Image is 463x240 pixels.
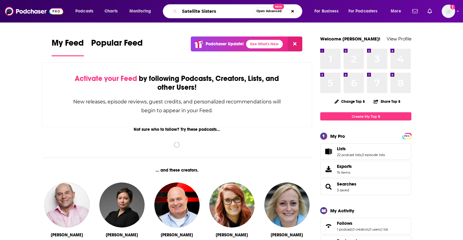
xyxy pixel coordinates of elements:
[362,153,385,157] a: 0 episode lists
[337,181,356,187] a: Searches
[361,153,362,157] span: ,
[42,168,312,173] div: ... and these creators.
[273,4,284,9] span: New
[320,112,411,120] a: Create My Top 8
[403,134,410,138] a: PRO
[52,38,84,56] a: My Feed
[425,6,434,16] a: Show notifications dropdown
[352,227,369,231] a: 0 creators
[256,10,282,13] span: Open Advanced
[331,98,369,105] button: Change Top 8
[99,183,144,228] img: Laura Murphy-Oates
[330,208,354,214] div: My Activity
[337,164,352,169] span: Exports
[386,6,409,16] button: open menu
[381,227,381,231] span: ,
[348,7,378,16] span: For Podcasters
[337,146,346,151] span: Lists
[381,227,388,231] a: 1 list
[161,232,193,238] div: Sean Pendergast
[322,222,334,230] a: Follows
[310,6,346,16] button: open menu
[373,96,401,107] button: Share Top 8
[442,5,455,18] img: User Profile
[337,221,388,226] a: Follows
[345,6,386,16] button: open menu
[337,153,361,157] a: 22 podcast lists
[450,5,455,9] svg: Add a profile image
[322,183,334,191] a: Searches
[154,183,199,228] img: Sean Pendergast
[42,127,312,132] div: Not sure who to follow? Try these podcasts...
[101,6,121,16] a: Charts
[442,5,455,18] button: Show profile menu
[442,5,455,18] span: Logged in as hconnor
[52,38,84,52] span: My Feed
[314,7,338,16] span: For Business
[320,218,411,234] span: Follows
[254,8,284,15] button: Open AdvancedNew
[264,183,309,228] img: Kathryn Fox
[320,179,411,195] span: Searches
[180,6,254,16] input: Search podcasts, credits, & more...
[91,38,143,52] span: Popular Feed
[322,165,334,173] span: Exports
[169,4,308,18] div: Search podcasts, credits, & more...
[337,146,385,151] a: Lists
[271,232,303,238] div: Kathryn Fox
[106,232,138,238] div: Laura Murphy-Oates
[337,221,352,226] span: Follows
[206,41,244,47] p: Podchaser Update!
[337,227,352,231] a: 1 podcast
[246,40,283,48] a: See What's New
[403,134,410,138] span: PRO
[44,183,89,228] img: Vincent Moscato
[320,161,411,177] a: Exports
[337,170,352,175] span: 15 items
[71,6,101,16] button: open menu
[75,7,93,16] span: Podcasts
[330,133,345,139] div: My Pro
[125,6,159,16] button: open menu
[320,36,380,42] a: Welcome [PERSON_NAME]!
[320,143,411,160] span: Lists
[216,232,248,238] div: Jody Agard
[337,188,349,192] a: 3 saved
[105,7,118,16] span: Charts
[73,74,281,92] div: by following Podcasts, Creators, Lists, and other Users!
[352,227,352,231] span: ,
[129,7,151,16] span: Monitoring
[51,232,83,238] div: Vincent Moscato
[209,183,254,228] img: Jody Agard
[391,7,401,16] span: More
[91,38,143,56] a: Popular Feed
[369,227,381,231] a: 0 users
[5,5,63,17] img: Podchaser - Follow, Share and Rate Podcasts
[322,147,334,156] a: Lists
[387,36,411,42] a: View Profile
[410,6,420,16] a: Show notifications dropdown
[75,74,137,83] span: Activate your Feed
[73,97,281,115] div: New releases, episode reviews, guest credits, and personalized recommendations will begin to appe...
